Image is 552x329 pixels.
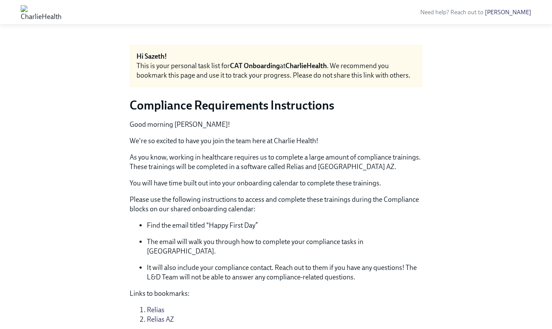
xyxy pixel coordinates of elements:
[130,97,422,113] h3: Compliance Requirements Instructions
[147,263,422,282] p: It will also include your compliance contact. Reach out to them if you have any questions! The L&...
[230,62,280,70] strong: CAT Onboarding
[147,306,164,314] a: Relias
[130,120,422,129] p: Good morning [PERSON_NAME]!
[147,237,422,256] p: The email will walk you through how to complete your compliance tasks in [GEOGRAPHIC_DATA].
[136,52,167,60] strong: Hi Sazeth!
[130,136,422,146] p: We're so excited to have you join the team here at Charlie Health!
[285,62,327,70] strong: CharlieHealth
[130,195,422,214] p: Please use the following instructions to access and complete these trainings during the Complianc...
[420,9,531,16] span: Need help? Reach out to
[136,61,416,80] div: This is your personal task list for at . We recommend you bookmark this page and use it to track ...
[21,5,62,19] img: CharlieHealth
[147,221,422,230] p: Find the email titled "Happy First Day”
[130,179,422,188] p: You will have time built out into your onboarding calendar to complete these trainings.
[147,315,174,323] a: Relias AZ
[130,153,422,172] p: As you know, working in healthcare requires us to complete a large amount of compliance trainings...
[130,289,422,298] p: Links to bookmarks:
[485,9,531,16] a: [PERSON_NAME]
